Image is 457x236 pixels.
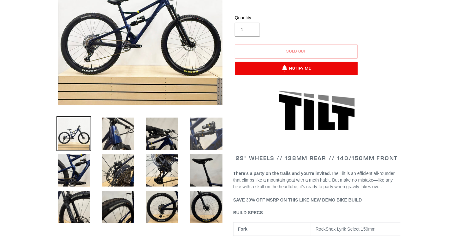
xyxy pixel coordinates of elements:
[101,153,135,188] img: Load image into Gallery viewer, DEMO BIKE: TILT - Pearl Night Blue - MD (Complete Bike) #13 LIKE NEW
[233,197,362,202] b: SAVE 30% OFF MSRP ON THIS LIKE NEW DEMO BIKE BUILD
[101,116,135,151] img: Load image into Gallery viewer, DEMO BIKE: TILT - Pearl Night Blue - MD (Complete Bike) #13 LIKE NEW
[236,154,398,162] span: 29" WHEELS // 138mm REAR // 140/150mm FRONT
[145,116,180,151] img: Load image into Gallery viewer, DEMO BIKE: TILT - Pearl Night Blue - MD (Complete Bike) #13 LIKE NEW
[189,153,224,188] img: Load image into Gallery viewer, DEMO BIKE: TILT - Pearl Night Blue - MD (Complete Bike) #13 LIKE NEW
[238,227,247,232] b: Fork
[316,227,376,232] span: RockShox Lyrik Select 150mm
[56,116,91,151] img: Load image into Gallery viewer, DEMO BIKE: TILT - Pearl Night Blue - MD (Complete Bike) #13 LIKE NEW
[233,210,263,215] span: BUILD SPECS
[189,190,224,225] img: Load image into Gallery viewer, DEMO BIKE: TILT - Pearl Night Blue - MD (Complete Bike) #13 LIKE NEW
[235,15,295,21] label: Quantity
[233,171,395,202] span: The Tilt is an efficient all-rounder that climbs like a mountain goat with a meth habit. But make...
[56,190,91,225] img: Load image into Gallery viewer, DEMO BIKE: TILT - Pearl Night Blue - MD (Complete Bike) #13 LIKE NEW
[235,45,358,59] button: Sold out
[189,116,224,151] img: Load image into Gallery viewer, DEMO BIKE: TILT - Pearl Night Blue - MD (Complete Bike) #13 LIKE NEW
[145,190,180,225] img: Load image into Gallery viewer, DEMO BIKE: TILT - Pearl Night Blue - MD (Complete Bike) #13 LIKE NEW
[286,49,306,53] span: Sold out
[101,190,135,225] img: Load image into Gallery viewer, DEMO BIKE: TILT - Pearl Night Blue - MD (Complete Bike) #13 LIKE NEW
[56,153,91,188] img: Load image into Gallery viewer, DEMO BIKE: TILT - Pearl Night Blue - MD (Complete Bike) #13 LIKE NEW
[145,153,180,188] img: Load image into Gallery viewer, DEMO BIKE: TILT - Pearl Night Blue - MD (Complete Bike) #13 LIKE NEW
[233,171,331,176] b: There’s a party on the trails and you’re invited.
[235,62,358,75] button: Notify Me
